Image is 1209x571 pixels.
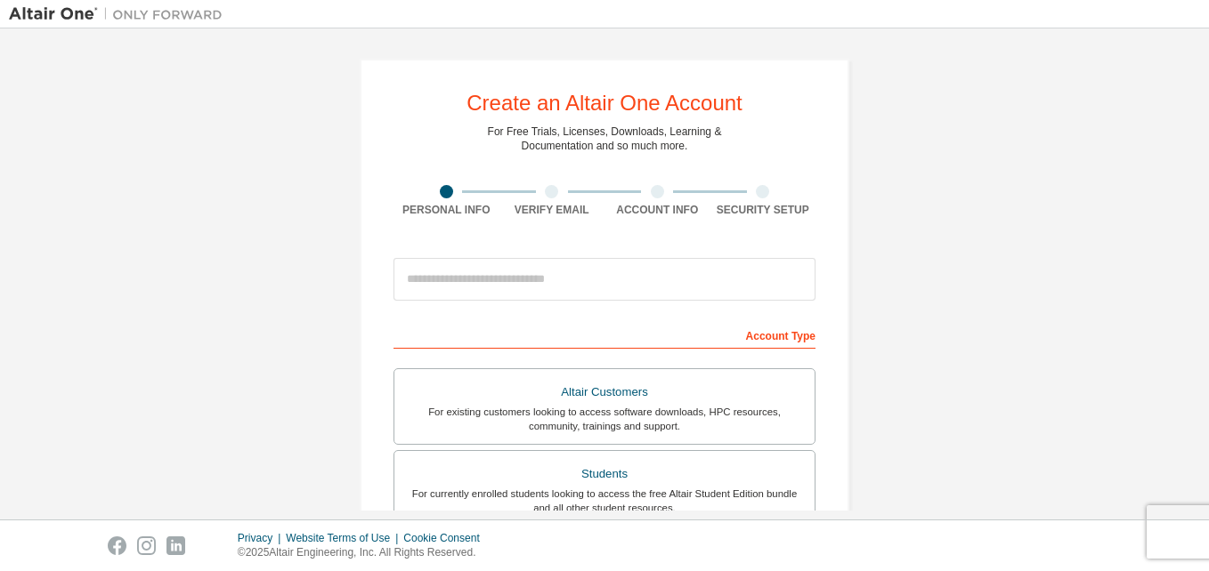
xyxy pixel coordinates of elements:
div: Altair Customers [405,380,804,405]
div: For Free Trials, Licenses, Downloads, Learning & Documentation and so much more. [488,125,722,153]
div: Security Setup [710,203,816,217]
div: Verify Email [499,203,605,217]
p: © 2025 Altair Engineering, Inc. All Rights Reserved. [238,545,491,560]
div: Website Terms of Use [286,531,403,545]
img: instagram.svg [137,536,156,555]
div: Students [405,462,804,487]
div: For existing customers looking to access software downloads, HPC resources, community, trainings ... [405,405,804,433]
div: Account Type [394,320,815,349]
div: Create an Altair One Account [467,92,742,114]
div: For currently enrolled students looking to access the free Altair Student Edition bundle and all ... [405,487,804,515]
div: Personal Info [394,203,499,217]
div: Privacy [238,531,286,545]
img: facebook.svg [108,536,126,555]
div: Account Info [604,203,710,217]
img: linkedin.svg [166,536,185,555]
img: Altair One [9,5,231,23]
div: Cookie Consent [403,531,490,545]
